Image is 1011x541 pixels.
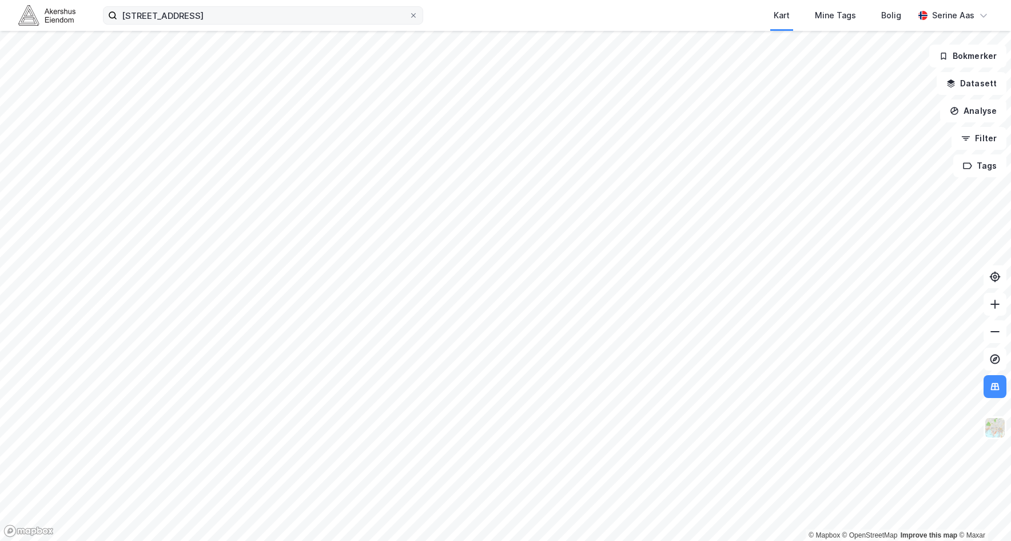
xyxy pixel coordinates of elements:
[954,486,1011,541] iframe: Chat Widget
[815,9,856,22] div: Mine Tags
[842,531,898,539] a: OpenStreetMap
[3,524,54,538] a: Mapbox homepage
[881,9,901,22] div: Bolig
[929,45,1006,67] button: Bokmerker
[940,100,1006,122] button: Analyse
[774,9,790,22] div: Kart
[937,72,1006,95] button: Datasett
[954,486,1011,541] div: Kontrollprogram for chat
[901,531,957,539] a: Improve this map
[984,417,1006,439] img: Z
[952,127,1006,150] button: Filter
[18,5,75,25] img: akershus-eiendom-logo.9091f326c980b4bce74ccdd9f866810c.svg
[932,9,974,22] div: Serine Aas
[117,7,409,24] input: Søk på adresse, matrikkel, gårdeiere, leietakere eller personer
[809,531,840,539] a: Mapbox
[953,154,1006,177] button: Tags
